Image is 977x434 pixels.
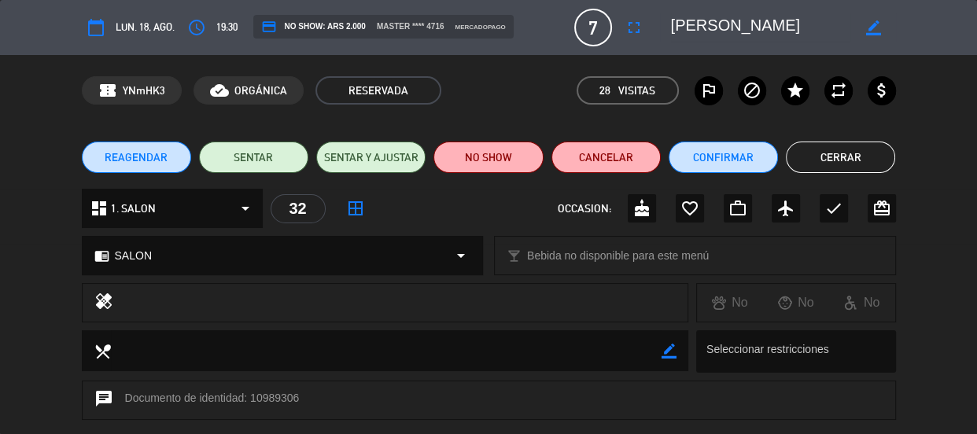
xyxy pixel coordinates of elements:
[662,344,677,359] i: border_color
[865,20,880,35] i: border_color
[786,142,895,173] button: Cerrar
[669,142,778,173] button: Confirmar
[94,248,109,263] i: chrome_reader_mode
[105,149,168,166] span: REAGENDAR
[82,142,191,173] button: REAGENDAR
[82,13,110,42] button: calendar_today
[261,19,277,35] i: credit_card
[111,200,156,218] span: 1. SALON
[346,199,365,218] i: border_all
[315,76,441,105] span: RESERVADA
[697,292,763,313] div: No
[199,142,308,173] button: SENTAR
[433,142,543,173] button: NO SHOW
[271,194,326,223] div: 32
[620,13,648,42] button: fullscreen
[236,199,255,218] i: arrow_drop_down
[763,292,829,313] div: No
[776,199,795,218] i: airplanemode_active
[234,82,287,100] span: ORGÁNICA
[87,18,105,37] i: calendar_today
[316,142,426,173] button: SENTAR Y AJUSTAR
[872,81,891,100] i: attach_money
[82,381,896,420] div: Documento de identidad: 10989306
[872,199,891,218] i: card_giftcard
[123,82,165,100] span: YNmHK3
[455,22,505,32] span: mercadopago
[829,81,848,100] i: repeat
[786,81,805,100] i: star
[507,248,522,263] i: local_bar
[527,247,709,265] span: Bebida no disponible para este menú
[618,82,655,100] em: Visitas
[551,142,661,173] button: Cancelar
[98,81,117,100] span: confirmation_number
[699,81,718,100] i: outlined_flag
[743,81,761,100] i: block
[625,18,643,37] i: fullscreen
[452,246,470,265] i: arrow_drop_down
[94,342,111,359] i: local_dining
[728,199,747,218] i: work_outline
[90,199,109,218] i: dashboard
[216,19,238,36] span: 19:30
[574,9,612,46] span: 7
[680,199,699,218] i: favorite_border
[94,389,113,411] i: chat
[115,247,152,265] span: SALON
[824,199,843,218] i: check
[187,18,206,37] i: access_time
[558,200,611,218] span: OCCASION:
[116,19,175,36] span: lun. 18, ago.
[94,292,113,314] i: healing
[632,199,651,218] i: cake
[182,13,211,42] button: access_time
[829,292,895,313] div: No
[261,19,366,35] span: NO SHOW: ARS 2.000
[210,81,229,100] i: cloud_done
[599,82,610,100] span: 28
